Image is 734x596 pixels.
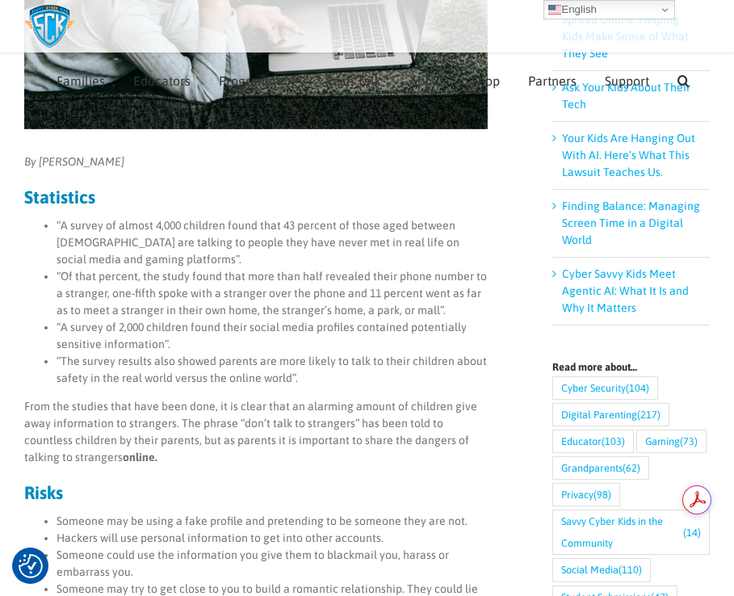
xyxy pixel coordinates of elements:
[133,74,191,87] span: Educators
[409,52,443,105] a: About
[24,4,75,48] img: Savvy Cyber Kids Logo
[219,52,298,105] a: Programming
[24,398,488,466] p: From the studies that have been done, it is clear that an alarming amount of children give away i...
[57,217,488,268] li: “A survey of almost 4,000 children found that 43 percent of those aged between [DEMOGRAPHIC_DATA]...
[593,484,611,506] span: (98)
[637,404,661,426] span: (217)
[683,522,701,544] span: (14)
[219,74,298,87] span: Programming
[602,430,625,452] span: (103)
[562,199,700,246] a: Finding Balance: Managing Screen Time in a Digital World
[562,267,689,314] a: Cyber Savvy Kids Meet Agentic AI: What It Is and Why It Matters
[528,74,577,87] span: Partners
[562,81,690,111] a: Ask Your Kids About Their Tech
[552,376,658,400] a: Cyber Security (104 items)
[57,319,488,353] li: “A survey of 2,000 children found their social media profiles contained potentially sensitive inf...
[548,3,561,16] img: en
[562,132,695,178] a: Your Kids Are Hanging Out With AI. Here’s What This Lawsuit Teaches Us.
[552,483,620,506] a: Privacy (98 items)
[133,52,191,105] a: Educators
[326,52,381,105] a: Tech Talk
[409,74,443,87] span: About
[605,52,649,105] a: Support
[57,268,488,319] li: “Of that percent, the study found that more than half revealed their phone number to a stranger, ...
[472,52,500,105] a: Shop
[57,547,488,581] li: Someone could use the information you give them to blackmail you, harass or embarrass you.
[24,155,124,168] em: By [PERSON_NAME]
[626,377,649,399] span: (104)
[472,74,500,87] span: Shop
[680,430,698,452] span: (73)
[528,52,577,105] a: Partners
[552,403,669,426] a: Digital Parenting (217 items)
[552,558,651,581] a: Social Media (110 items)
[677,52,690,105] a: Search
[552,456,649,480] a: Grandparents (62 items)
[57,52,710,105] nav: Main Menu
[57,74,105,87] span: Families
[19,554,43,578] img: Revisit consent button
[19,554,43,578] button: Consent Preferences
[326,74,381,87] span: Tech Talk
[123,451,157,464] strong: online.
[24,187,95,208] strong: Statistics
[552,362,710,372] h4: Read more about…
[552,510,710,555] a: Savvy Cyber Kids in the Community (14 items)
[24,482,63,503] strong: Risks
[57,530,488,547] li: Hackers will use personal information to get into other accounts.
[605,74,649,87] span: Support
[57,513,488,530] li: Someone may be using a fake profile and pretending to be someone they are not.
[619,559,642,581] span: (110)
[57,52,105,105] a: Families
[552,430,634,453] a: Educator (103 items)
[57,353,488,387] li: “The survey results also showed parents are more likely to talk to their children about safety in...
[623,457,640,479] span: (62)
[636,430,707,453] a: Gaming (73 items)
